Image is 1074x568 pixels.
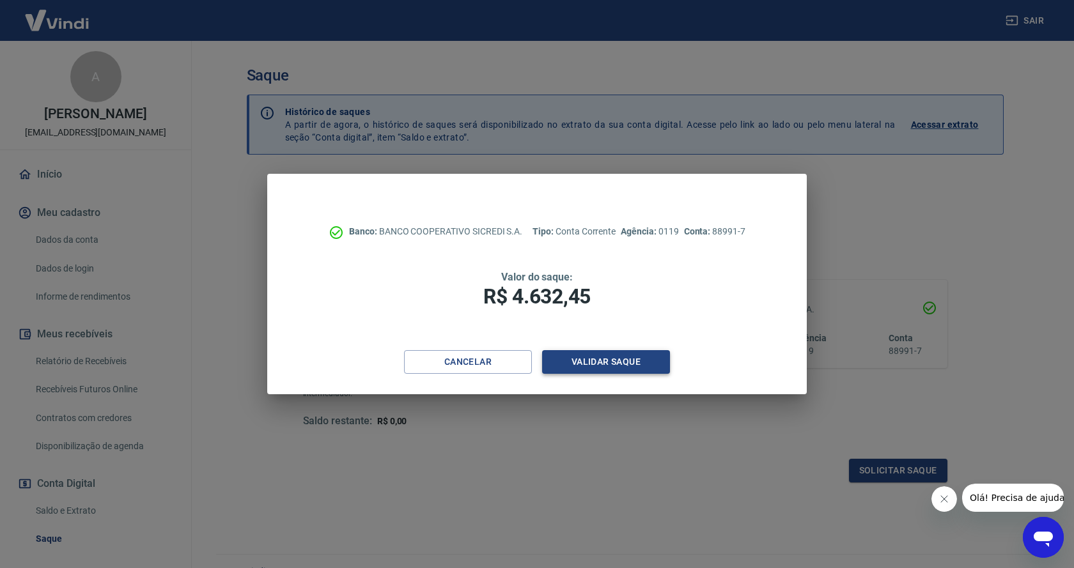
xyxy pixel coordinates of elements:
[501,271,573,283] span: Valor do saque:
[684,226,713,236] span: Conta:
[621,226,658,236] span: Agência:
[621,225,678,238] p: 0119
[8,9,107,19] span: Olá! Precisa de ajuda?
[533,226,556,236] span: Tipo:
[931,486,957,512] iframe: Fechar mensagem
[349,225,522,238] p: BANCO COOPERATIVO SICREDI S.A.
[483,284,591,309] span: R$ 4.632,45
[349,226,379,236] span: Banco:
[1023,517,1064,558] iframe: Botão para abrir a janela de mensagens
[684,225,745,238] p: 88991-7
[404,350,532,374] button: Cancelar
[542,350,670,374] button: Validar saque
[962,484,1064,512] iframe: Mensagem da empresa
[533,225,616,238] p: Conta Corrente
